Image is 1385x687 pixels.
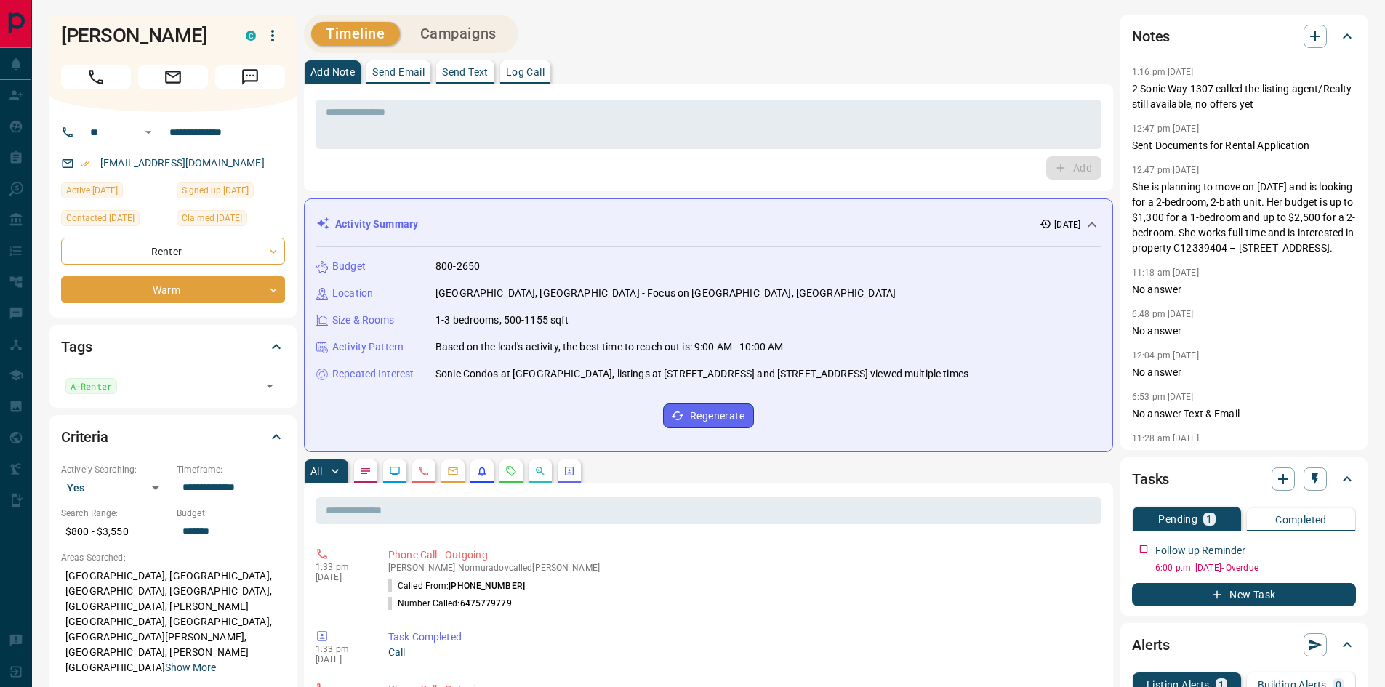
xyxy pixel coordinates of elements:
div: condos.ca [246,31,256,41]
div: Tasks [1132,462,1356,497]
div: Criteria [61,419,285,454]
div: Mon Jul 07 2025 [177,182,285,203]
h1: [PERSON_NAME] [61,24,224,47]
p: Budget: [177,507,285,520]
span: Contacted [DATE] [66,211,135,225]
p: Sent Documents for Rental Application [1132,138,1356,153]
p: 1:33 pm [316,562,366,572]
p: [DATE] [316,654,366,664]
p: Send Email [372,67,425,77]
p: Follow up Reminder [1155,543,1245,558]
p: Called From: [388,579,525,592]
p: Log Call [506,67,545,77]
p: Budget [332,259,366,274]
p: 6:48 pm [DATE] [1132,309,1194,319]
svg: Calls [418,465,430,477]
button: Open [260,376,280,396]
p: Pending [1158,514,1197,524]
p: Location [332,286,373,301]
p: Size & Rooms [332,313,395,328]
p: $800 - $3,550 [61,520,169,544]
span: Claimed [DATE] [182,211,242,225]
p: Completed [1275,515,1327,525]
p: Sonic Condos at [GEOGRAPHIC_DATA], listings at [STREET_ADDRESS] and [STREET_ADDRESS] viewed multi... [435,366,968,382]
p: Actively Searching: [61,463,169,476]
button: Regenerate [663,403,754,428]
p: Timeframe: [177,463,285,476]
span: Call [61,65,131,89]
h2: Criteria [61,425,108,449]
p: She is planning to move on [DATE] and is looking for a 2-bedroom, 2-bath unit. Her budget is up t... [1132,180,1356,256]
div: Wed Aug 13 2025 [61,210,169,230]
p: Activity Pattern [332,340,404,355]
p: Phone Call - Outgoing [388,547,1096,563]
svg: Agent Actions [563,465,575,477]
p: [GEOGRAPHIC_DATA], [GEOGRAPHIC_DATA] - Focus on [GEOGRAPHIC_DATA], [GEOGRAPHIC_DATA] [435,286,896,301]
p: 6:53 pm [DATE] [1132,392,1194,402]
p: 1 [1206,514,1212,524]
p: 12:47 pm [DATE] [1132,165,1199,175]
p: All [310,466,322,476]
h2: Tasks [1132,467,1169,491]
p: 1:33 pm [316,644,366,654]
svg: Lead Browsing Activity [389,465,401,477]
div: Wed Aug 13 2025 [61,182,169,203]
span: Signed up [DATE] [182,183,249,198]
svg: Requests [505,465,517,477]
div: Thu Jul 24 2025 [177,210,285,230]
p: 11:28 am [DATE] [1132,433,1199,443]
span: A-Renter [71,379,112,393]
div: Alerts [1132,627,1356,662]
p: [PERSON_NAME] Normuradov called [PERSON_NAME] [388,563,1096,573]
button: New Task [1132,583,1356,606]
svg: Notes [360,465,372,477]
p: Based on the lead's activity, the best time to reach out is: 9:00 AM - 10:00 AM [435,340,783,355]
p: [GEOGRAPHIC_DATA], [GEOGRAPHIC_DATA], [GEOGRAPHIC_DATA], [GEOGRAPHIC_DATA], [GEOGRAPHIC_DATA], [P... [61,564,285,680]
p: Search Range: [61,507,169,520]
svg: Email Verified [80,158,90,169]
p: 1-3 bedrooms, 500-1155 sqft [435,313,569,328]
button: Open [140,124,157,141]
button: Campaigns [406,22,511,46]
span: 6475779779 [460,598,512,608]
p: 12:04 pm [DATE] [1132,350,1199,361]
div: Yes [61,476,169,499]
h2: Notes [1132,25,1170,48]
span: Active [DATE] [66,183,118,198]
p: Number Called: [388,597,512,610]
div: Activity Summary[DATE] [316,211,1101,238]
p: Areas Searched: [61,551,285,564]
p: No answer [1132,324,1356,339]
p: Task Completed [388,630,1096,645]
p: No answer Text & Email [1132,406,1356,422]
svg: Emails [447,465,459,477]
p: [DATE] [316,572,366,582]
p: Repeated Interest [332,366,414,382]
div: Renter [61,238,285,265]
div: Warm [61,276,285,303]
p: Activity Summary [335,217,418,232]
h2: Alerts [1132,633,1170,656]
div: Notes [1132,19,1356,54]
p: Send Text [442,67,489,77]
h2: Tags [61,335,92,358]
p: Call [388,645,1096,660]
p: 800-2650 [435,259,480,274]
p: 11:18 am [DATE] [1132,268,1199,278]
div: Tags [61,329,285,364]
p: 6:00 p.m. [DATE] - Overdue [1155,561,1356,574]
button: Show More [165,660,216,675]
p: No answer [1132,282,1356,297]
span: [PHONE_NUMBER] [449,581,525,591]
p: Add Note [310,67,355,77]
svg: Opportunities [534,465,546,477]
svg: Listing Alerts [476,465,488,477]
a: [EMAIL_ADDRESS][DOMAIN_NAME] [100,157,265,169]
p: 2 Sonic Way 1307 called the listing agent/Realty still available, no offers yet [1132,81,1356,112]
p: 1:16 pm [DATE] [1132,67,1194,77]
p: No answer [1132,365,1356,380]
p: 12:47 pm [DATE] [1132,124,1199,134]
span: Message [215,65,285,89]
span: Email [138,65,208,89]
p: [DATE] [1054,218,1080,231]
